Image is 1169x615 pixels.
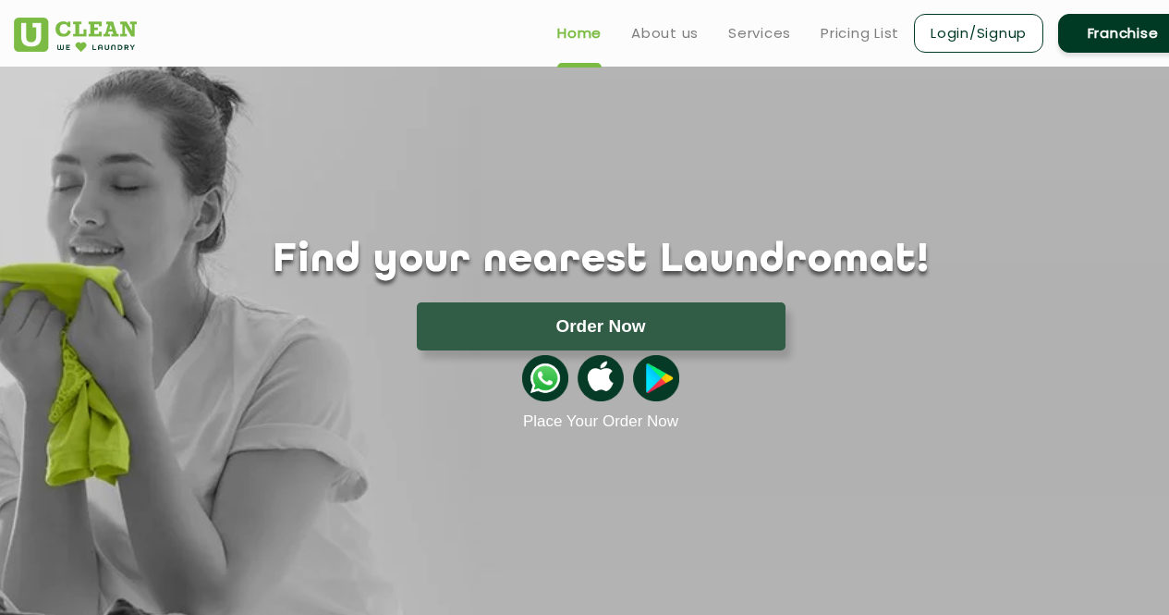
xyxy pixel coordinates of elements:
a: Place Your Order Now [523,412,678,431]
img: apple-icon.png [578,355,624,401]
img: whatsappicon.png [522,355,568,401]
a: Home [557,22,602,44]
a: About us [631,22,699,44]
a: Login/Signup [914,14,1043,53]
a: Services [728,22,791,44]
img: UClean Laundry and Dry Cleaning [14,18,137,52]
button: Order Now [417,302,785,351]
img: playstoreicon.png [633,355,679,401]
a: Pricing List [821,22,899,44]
